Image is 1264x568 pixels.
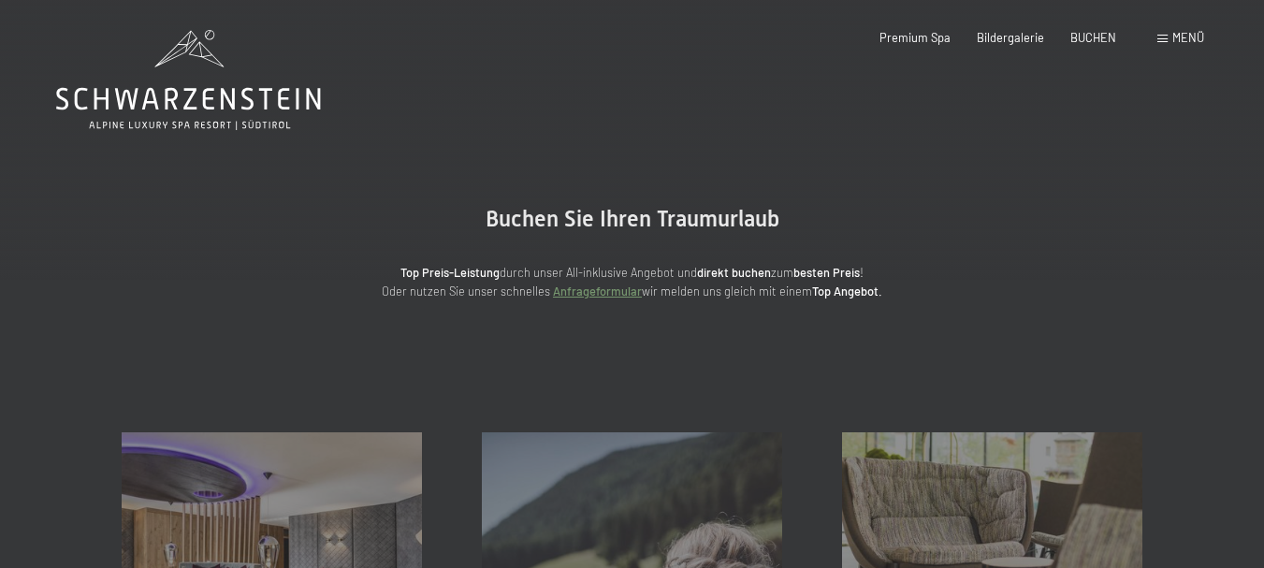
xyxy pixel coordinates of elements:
strong: besten Preis [793,265,860,280]
strong: direkt buchen [697,265,771,280]
span: Menü [1172,30,1204,45]
p: durch unser All-inklusive Angebot und zum ! Oder nutzen Sie unser schnelles wir melden uns gleich... [258,263,1007,301]
a: Anfrageformular [553,284,642,299]
a: BUCHEN [1070,30,1116,45]
a: Bildergalerie [977,30,1044,45]
strong: Top Preis-Leistung [400,265,500,280]
a: Premium Spa [879,30,951,45]
strong: Top Angebot. [812,284,882,299]
span: Buchen Sie Ihren Traumurlaub [486,206,779,232]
